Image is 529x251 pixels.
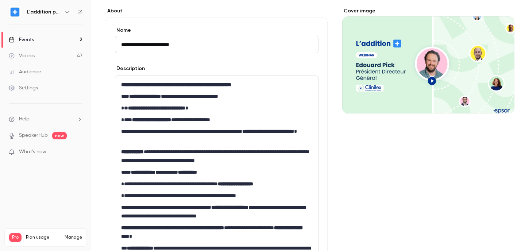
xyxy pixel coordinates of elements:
[9,115,82,123] li: help-dropdown-opener
[52,132,67,139] span: new
[115,27,318,34] label: Name
[342,7,515,15] label: Cover image
[26,235,60,240] span: Plan usage
[9,68,41,76] div: Audience
[9,52,35,59] div: Videos
[19,115,30,123] span: Help
[27,8,61,16] h6: L'addition par Epsor
[19,148,46,156] span: What's new
[9,84,38,92] div: Settings
[115,65,145,72] label: Description
[9,6,21,18] img: L'addition par Epsor
[65,235,82,240] a: Manage
[342,7,515,113] section: Cover image
[9,36,34,43] div: Events
[9,233,22,242] span: Pro
[106,7,328,15] label: About
[19,132,48,139] a: SpeakerHub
